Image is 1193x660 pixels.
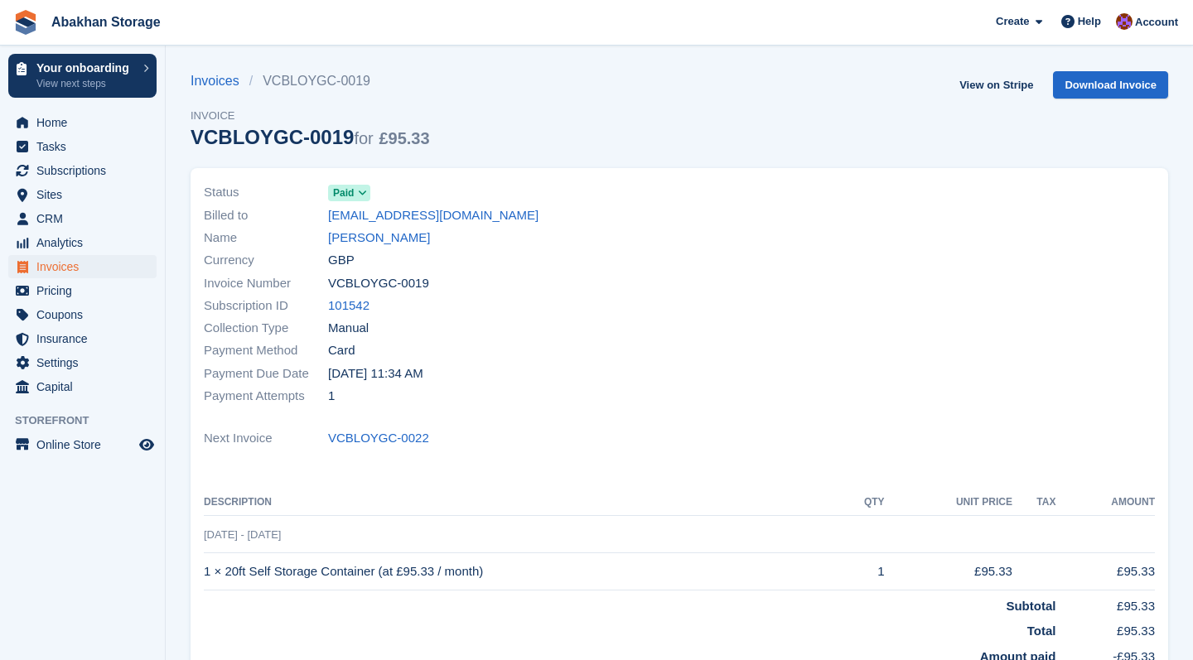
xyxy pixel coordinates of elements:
strong: Total [1027,624,1056,638]
a: menu [8,183,157,206]
span: Collection Type [204,319,328,338]
span: Payment Method [204,341,328,360]
span: Invoice [191,108,430,124]
span: Subscription ID [204,296,328,316]
a: menu [8,433,157,456]
span: Subscriptions [36,159,136,182]
span: Invoices [36,255,136,278]
img: William Abakhan [1116,13,1133,30]
td: 1 [838,553,885,590]
a: menu [8,351,157,374]
span: Status [204,183,328,202]
th: Description [204,489,838,516]
a: VCBLOYGC-0022 [328,429,429,448]
a: View on Stripe [953,71,1040,99]
nav: breadcrumbs [191,71,430,91]
span: Account [1135,14,1178,31]
td: 1 × 20ft Self Storage Container (at £95.33 / month) [204,553,838,590]
a: Download Invoice [1053,71,1168,99]
span: Storefront [15,412,165,429]
p: Your onboarding [36,62,135,74]
a: [PERSON_NAME] [328,229,430,248]
span: Settings [36,351,136,374]
span: VCBLOYGC-0019 [328,274,429,293]
td: £95.33 [885,553,1012,590]
a: menu [8,111,157,134]
a: menu [8,159,157,182]
a: Paid [328,183,370,202]
span: Currency [204,251,328,270]
td: £95.33 [1055,590,1155,615]
span: Insurance [36,327,136,350]
img: stora-icon-8386f47178a22dfd0bd8f6a31ec36ba5ce8667c1dd55bd0f319d3a0aa187defe.svg [13,10,38,35]
td: £95.33 [1055,615,1155,641]
p: View next steps [36,76,135,91]
div: VCBLOYGC-0019 [191,126,430,148]
strong: Subtotal [1006,599,1055,613]
a: Abakhan Storage [45,8,167,36]
span: Coupons [36,303,136,326]
span: £95.33 [379,129,429,147]
span: GBP [328,251,355,270]
a: menu [8,207,157,230]
span: Next Invoice [204,429,328,448]
a: menu [8,135,157,158]
a: menu [8,279,157,302]
span: Online Store [36,433,136,456]
a: menu [8,255,157,278]
a: menu [8,375,157,398]
td: £95.33 [1055,553,1155,590]
span: CRM [36,207,136,230]
span: Create [996,13,1029,30]
span: Sites [36,183,136,206]
th: Tax [1012,489,1055,516]
a: Preview store [137,435,157,455]
span: Help [1078,13,1101,30]
th: Unit Price [885,489,1012,516]
span: Home [36,111,136,134]
span: Capital [36,375,136,398]
span: for [354,129,373,147]
th: QTY [838,489,885,516]
span: Invoice Number [204,274,328,293]
span: Card [328,341,355,360]
span: Analytics [36,231,136,254]
span: Paid [333,185,354,200]
span: Name [204,229,328,248]
span: Pricing [36,279,136,302]
span: Billed to [204,206,328,225]
a: [EMAIL_ADDRESS][DOMAIN_NAME] [328,206,539,225]
time: 2025-08-15 10:34:00 UTC [328,364,423,383]
a: menu [8,327,157,350]
span: 1 [328,387,335,406]
a: menu [8,303,157,326]
a: Invoices [191,71,249,91]
span: Payment Due Date [204,364,328,383]
a: 101542 [328,296,369,316]
th: Amount [1055,489,1155,516]
span: Payment Attempts [204,387,328,406]
a: Your onboarding View next steps [8,54,157,98]
a: menu [8,231,157,254]
span: Manual [328,319,369,338]
span: [DATE] - [DATE] [204,528,281,541]
span: Tasks [36,135,136,158]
